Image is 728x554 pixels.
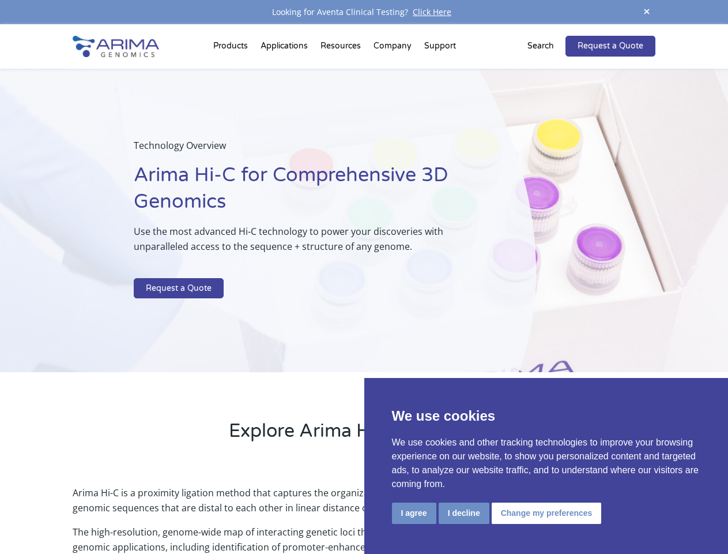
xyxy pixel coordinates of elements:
p: Technology Overview [134,138,478,162]
div: Looking for Aventa Clinical Testing? [73,5,655,20]
button: I agree [392,503,436,524]
button: I decline [439,503,489,524]
p: Use the most advanced Hi-C technology to power your discoveries with unparalleled access to the s... [134,224,478,263]
a: Request a Quote [565,36,655,57]
button: Change my preferences [492,503,602,524]
a: Click Here [408,6,456,17]
h1: Arima Hi-C for Comprehensive 3D Genomics [134,162,478,224]
p: We use cookies [392,406,701,426]
p: Arima Hi-C is a proximity ligation method that captures the organizational structure of chromatin... [73,485,655,525]
h2: Explore Arima Hi-C Technology [73,418,655,453]
p: Search [527,39,554,54]
img: Arima-Genomics-logo [73,36,159,57]
a: Request a Quote [134,278,224,299]
p: We use cookies and other tracking technologies to improve your browsing experience on our website... [392,436,701,491]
